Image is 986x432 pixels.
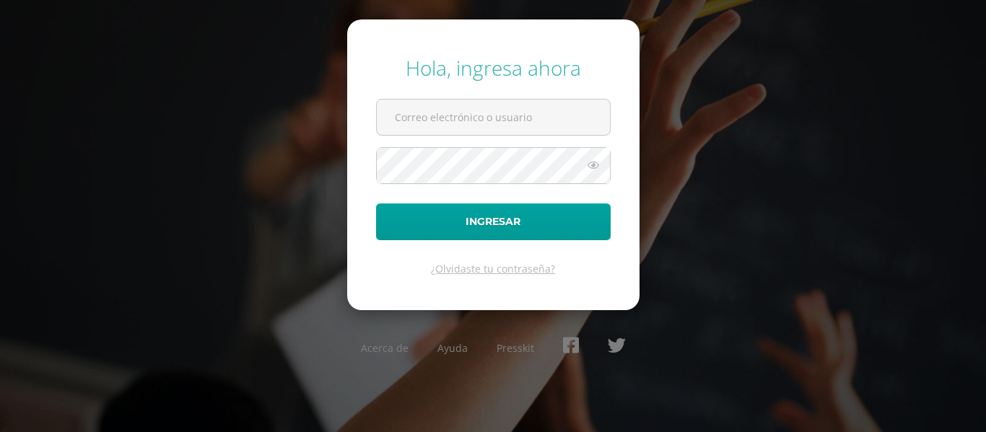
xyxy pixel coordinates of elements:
[497,341,534,355] a: Presskit
[377,100,610,135] input: Correo electrónico o usuario
[431,262,555,275] a: ¿Olvidaste tu contraseña?
[361,341,409,355] a: Acerca de
[376,203,611,240] button: Ingresar
[437,341,468,355] a: Ayuda
[376,54,611,81] div: Hola, ingresa ahora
